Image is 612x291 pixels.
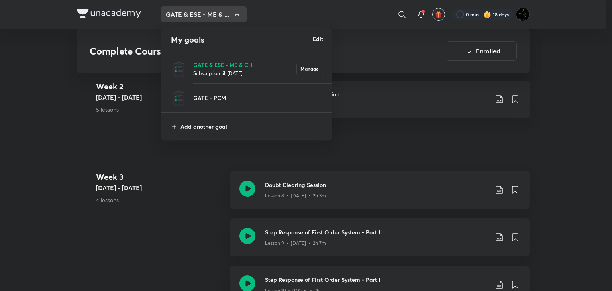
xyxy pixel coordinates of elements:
button: Manage [296,63,323,75]
p: Subscription till [DATE] [193,69,296,77]
p: Add another goal [180,122,323,131]
p: GATE & ESE - ME & CH [193,61,296,69]
p: GATE - PCM [193,94,323,102]
h6: Edit [313,35,323,43]
img: GATE & ESE - ME & CH [171,61,187,77]
h4: My goals [171,34,313,46]
img: GATE - PCM [171,90,187,106]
